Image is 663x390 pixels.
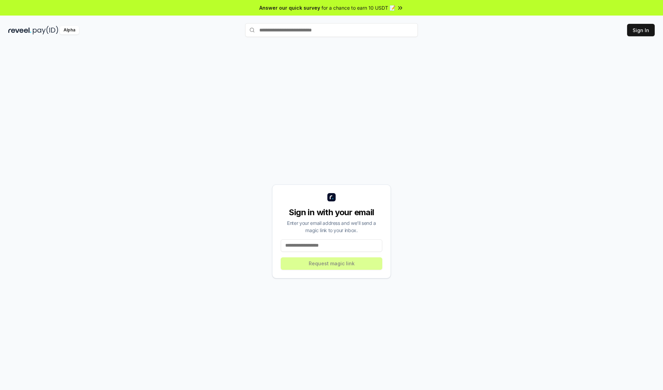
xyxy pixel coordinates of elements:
div: Enter your email address and we’ll send a magic link to your inbox. [281,219,382,234]
div: Alpha [60,26,79,35]
img: pay_id [33,26,58,35]
img: logo_small [327,193,336,201]
img: reveel_dark [8,26,31,35]
div: Sign in with your email [281,207,382,218]
button: Sign In [627,24,655,36]
span: Answer our quick survey [259,4,320,11]
span: for a chance to earn 10 USDT 📝 [321,4,395,11]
